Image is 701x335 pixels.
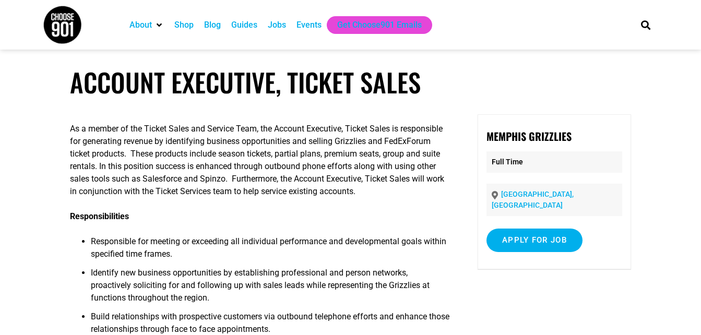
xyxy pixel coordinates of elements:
[637,16,654,33] div: Search
[129,19,152,31] a: About
[70,123,449,198] p: As a member of the Ticket Sales and Service Team, the Account Executive, Ticket Sales is responsi...
[91,235,449,267] li: Responsible for meeting or exceeding all individual performance and developmental goals within sp...
[124,16,623,34] nav: Main nav
[268,19,286,31] a: Jobs
[486,151,622,173] p: Full Time
[337,19,422,31] a: Get Choose901 Emails
[204,19,221,31] a: Blog
[70,211,129,221] strong: Responsibilities
[486,229,583,252] input: Apply for job
[91,267,449,310] li: Identify new business opportunities by establishing professional and person networks, proactively...
[174,19,194,31] a: Shop
[492,190,574,209] a: [GEOGRAPHIC_DATA], [GEOGRAPHIC_DATA]
[486,128,572,144] strong: Memphis Grizzlies
[70,67,631,98] h1: Account Executive, Ticket Sales
[296,19,322,31] a: Events
[231,19,257,31] a: Guides
[124,16,169,34] div: About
